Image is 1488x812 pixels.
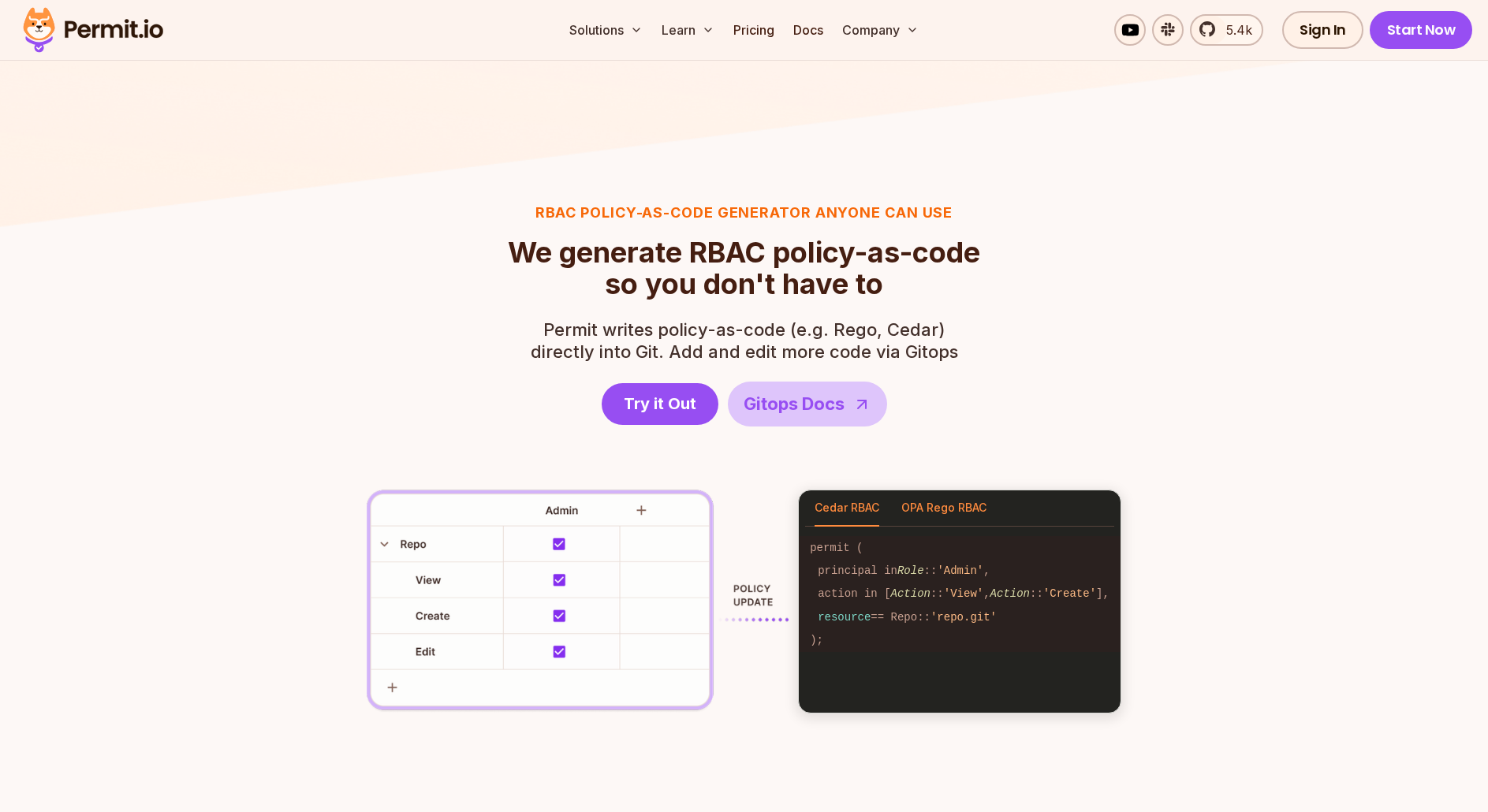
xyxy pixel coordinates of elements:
[799,605,1121,628] code: == Repo::
[508,202,980,224] h3: RBAC Policy-as-code generator anyone can use
[937,564,983,577] span: 'Admin'
[787,14,830,46] a: Docs
[1282,11,1363,49] a: Sign In
[799,583,1121,605] code: action in [ :: , :: ],
[728,382,887,426] a: Gitops Docs
[799,536,1121,559] code: permit (
[508,237,980,300] h2: so you don't have to
[990,587,1030,600] span: Action
[1190,14,1263,46] a: 5.4k
[624,393,696,415] span: Try it Out
[1043,587,1096,600] span: 'Create'
[815,490,879,527] button: Cedar RBAC
[1217,20,1252,39] span: 5.4k
[727,14,781,46] a: Pricing
[818,611,871,624] span: resource
[508,237,980,268] span: We generate RBAC policy-as-code
[655,14,721,46] button: Learn
[836,14,925,46] button: Company
[799,560,1121,583] code: principal in :: ,
[891,587,930,600] span: Action
[1370,11,1473,49] a: Start Now
[563,14,649,46] button: Solutions
[930,611,997,624] span: 'repo.git'
[744,391,845,417] span: Gitops Docs
[531,318,958,363] p: directly into Git. Add and edit more code via Gitops
[531,318,958,341] span: Permit writes policy-as-code (e.g. Rego, Cedar)
[944,587,983,600] span: 'View'
[16,3,170,57] img: Permit logo
[901,490,986,527] button: OPA Rego RBAC
[602,383,718,425] a: Try it Out
[897,564,924,577] span: Role
[799,629,1121,652] code: );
